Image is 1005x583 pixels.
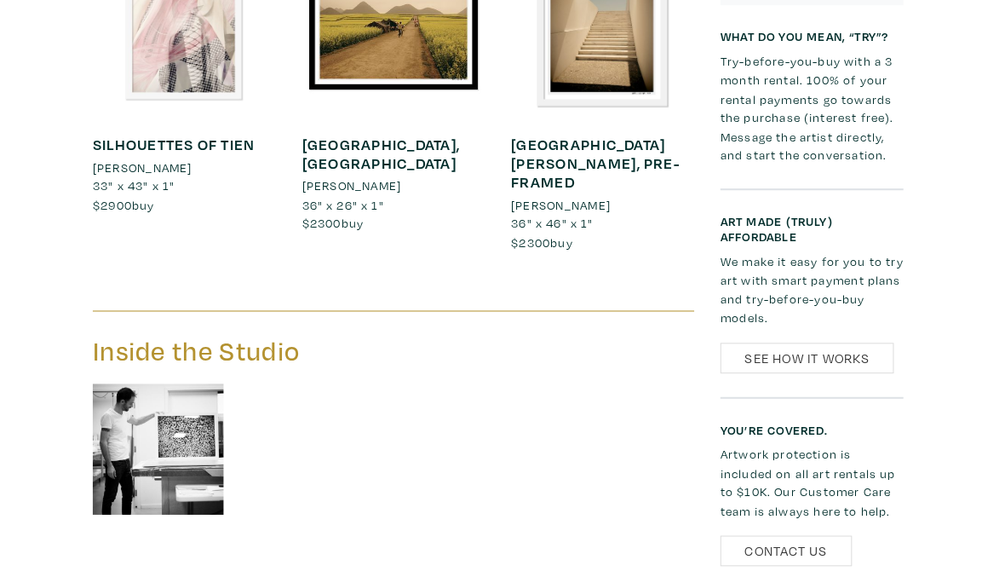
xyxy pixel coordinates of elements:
h6: What do you mean, “try”? [720,28,899,43]
a: See How It Works [720,335,889,365]
img: phpThumb.php [106,375,234,503]
span: buy [515,228,576,245]
p: Artwork protection is included on all art rentals up to $10K. Our Customer Care team is always he... [720,435,899,508]
span: buy [106,192,167,208]
a: [PERSON_NAME] [106,154,285,173]
li: [PERSON_NAME] [515,191,612,210]
a: Contact Us [720,523,848,553]
a: [GEOGRAPHIC_DATA][PERSON_NAME], PRE-FRAMED [515,131,680,188]
span: 36" x 46" x 1" [515,210,595,226]
a: [PERSON_NAME] [515,191,694,210]
h6: Art made (truly) affordable [720,209,899,239]
li: [PERSON_NAME] [311,172,408,191]
span: $2900 [106,192,145,208]
span: 33" x 43" x 1" [106,173,187,189]
span: $2300 [311,210,349,226]
a: [PERSON_NAME] [311,172,490,191]
li: [PERSON_NAME] [106,154,204,173]
span: buy [311,210,371,226]
span: 36" x 26" x 1" [311,192,391,208]
a: SILHOUETTES OF TIEN [106,131,265,151]
p: Try-before-you-buy with a 3 month rental. 100% of your rental payments go towards the purchase (i... [720,50,899,161]
p: We make it easy for you to try art with smart payment plans and try-before-you-buy models. [720,246,899,320]
h3: Inside the Studio [106,327,388,360]
a: [GEOGRAPHIC_DATA], [GEOGRAPHIC_DATA] [311,131,465,170]
h6: You’re covered. [720,413,899,427]
span: $2300 [515,228,554,245]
